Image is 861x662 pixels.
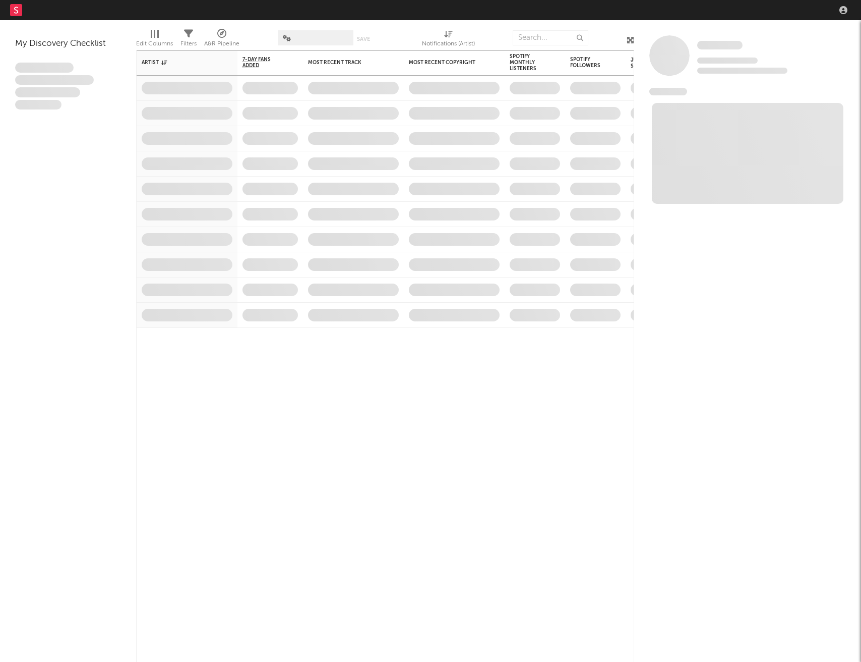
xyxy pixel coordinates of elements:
[513,30,588,45] input: Search...
[570,57,605,69] div: Spotify Followers
[15,87,80,97] span: Praesent ac interdum
[631,57,656,69] div: Jump Score
[697,58,758,64] span: Tracking Since: [DATE]
[409,60,484,66] div: Most Recent Copyright
[15,100,61,110] span: Aliquam viverra
[697,40,743,50] a: Some Artist
[15,63,74,73] span: Lorem ipsum dolor
[142,60,217,66] div: Artist
[308,60,384,66] div: Most Recent Track
[15,38,121,50] div: My Discovery Checklist
[649,88,687,95] span: News Feed
[15,75,94,85] span: Integer aliquet in purus et
[136,25,173,54] div: Edit Columns
[422,25,475,54] div: Notifications (Artist)
[204,38,239,50] div: A&R Pipeline
[204,25,239,54] div: A&R Pipeline
[180,25,197,54] div: Filters
[697,41,743,49] span: Some Artist
[357,36,370,42] button: Save
[136,38,173,50] div: Edit Columns
[510,53,545,72] div: Spotify Monthly Listeners
[697,68,787,74] span: 0 fans last week
[242,57,283,69] span: 7-Day Fans Added
[180,38,197,50] div: Filters
[422,38,475,50] div: Notifications (Artist)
